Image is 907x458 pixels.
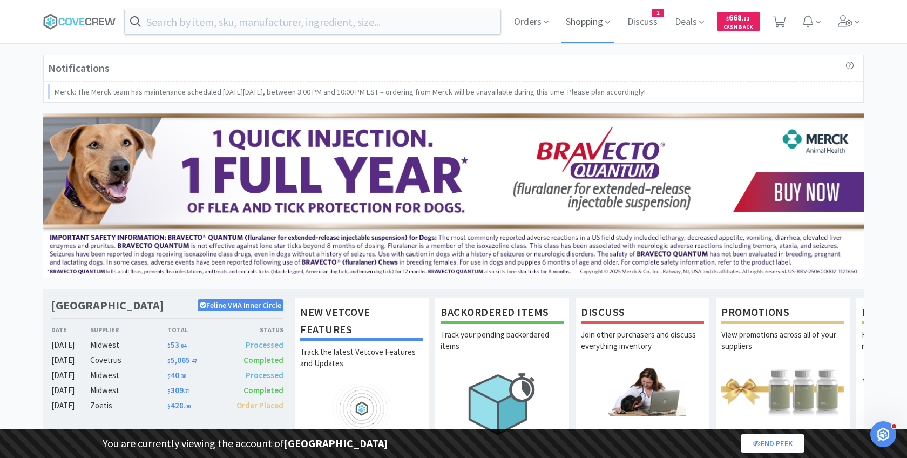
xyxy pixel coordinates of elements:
[441,304,564,324] h1: Backordered Items
[726,15,729,22] span: $
[167,325,226,335] div: Total
[300,384,423,433] img: hero_feature_roadmap.png
[441,329,564,367] p: Track your pending backordered items
[236,400,283,410] span: Order Placed
[167,400,191,410] span: 428
[721,304,844,324] h1: Promotions
[51,369,283,382] a: [DATE]Midwest$40.38Processed
[179,373,186,380] span: . 38
[225,325,283,335] div: Status
[90,354,167,367] div: Covetrus
[90,325,167,335] div: Supplier
[246,340,283,350] span: Processed
[742,15,750,22] span: . 11
[51,399,283,412] a: [DATE]Zoetis$428.00Order Placed
[190,358,197,365] span: . 47
[581,304,704,324] h1: Discuss
[51,325,90,335] div: Date
[243,355,283,365] span: Completed
[581,367,704,416] img: hero_discuss.png
[51,399,90,412] div: [DATE]
[48,59,110,77] h3: Notifications
[167,358,171,365] span: $
[51,354,283,367] a: [DATE]Covetrus$5,065.47Completed
[167,385,191,395] span: 309
[51,339,90,352] div: [DATE]
[125,9,500,34] input: Search by item, sku, manufacturer, ingredient, size...
[167,340,186,350] span: 53
[715,298,850,444] a: PromotionsView promotions across all of your suppliers
[51,354,90,367] div: [DATE]
[90,384,167,397] div: Midwest
[198,299,283,311] p: Feline VMA Inner Circle
[435,298,570,444] a: Backordered ItemsTrack your pending backordered items
[43,113,864,278] img: 3ffb5edee65b4d9ab6d7b0afa510b01f.jpg
[184,403,191,410] span: . 00
[55,86,646,98] p: Merck: The Merck team has maintenance scheduled [DATE][DATE], between 3:00 PM and 10:00 PM EST – ...
[870,421,896,447] iframe: Intercom live chat
[51,369,90,382] div: [DATE]
[726,12,750,23] span: 668
[51,384,90,397] div: [DATE]
[284,436,388,450] strong: [GEOGRAPHIC_DATA]
[623,17,662,27] a: Discuss2
[90,399,167,412] div: Zoetis
[721,367,844,416] img: hero_promotions.png
[300,304,423,341] h1: New Vetcove Features
[441,367,564,441] img: hero_backorders.png
[300,346,423,384] p: Track the latest Vetcove Features and Updates
[90,339,167,352] div: Midwest
[167,355,197,365] span: 5,065
[652,9,664,17] span: 2
[294,298,429,444] a: New Vetcove FeaturesTrack the latest Vetcove Features and Updates
[243,385,283,395] span: Completed
[581,329,704,367] p: Join other purchasers and discuss everything inventory
[167,370,186,380] span: 40
[575,298,710,444] a: DiscussJoin other purchasers and discuss everything inventory
[51,298,164,313] h1: [GEOGRAPHIC_DATA]
[90,369,167,382] div: Midwest
[179,342,186,349] span: . 84
[723,24,753,31] span: Cash Back
[184,388,191,395] span: . 71
[103,435,388,452] p: You are currently viewing the account of
[167,388,171,395] span: $
[51,339,283,352] a: [DATE]Midwest$53.84Processed
[741,434,804,453] a: End Peek
[717,7,760,36] a: $668.11Cash Back
[51,384,283,397] a: [DATE]Midwest$309.71Completed
[721,329,844,367] p: View promotions across all of your suppliers
[246,370,283,380] span: Processed
[167,342,171,349] span: $
[167,403,171,410] span: $
[167,373,171,380] span: $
